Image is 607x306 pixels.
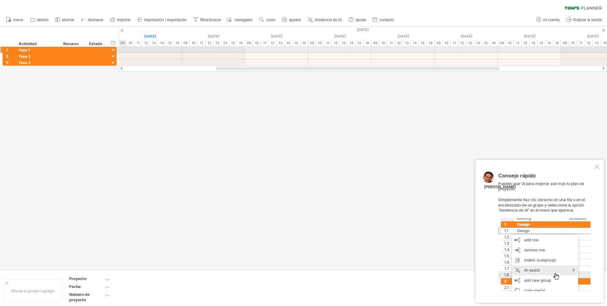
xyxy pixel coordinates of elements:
[498,181,584,191] font: Puedes usar IA para mejorar aún más tu plan de proyecto.
[245,33,308,40] div: Lunes, 6 de octubre de 2025
[476,41,480,45] font: 14
[11,289,55,293] font: Añade tu propio logotipo
[271,41,274,45] font: 12
[547,41,551,45] font: 15
[492,41,496,45] font: 16
[279,41,282,45] font: 13
[555,41,559,45] font: 16
[484,184,516,189] font: [PERSON_NAME]
[105,292,109,297] font: ....
[342,41,346,45] font: 13
[137,41,140,45] font: 11
[413,41,417,45] font: 14
[379,18,394,22] font: contacto
[226,16,254,24] a: navegador
[453,41,456,45] font: 11
[120,41,125,45] font: 09
[308,33,371,40] div: Martes, 7 de octubre de 2025
[223,41,227,45] font: 14
[461,34,472,39] font: [DATE]
[119,33,182,40] div: Sábado, 4 de octubre de 2025
[168,41,172,45] font: 15
[358,41,361,45] font: 15
[381,41,385,45] font: 10
[371,16,395,24] a: contacto
[373,41,377,45] font: 09
[136,16,188,24] a: importación / exportación
[543,18,560,22] font: mi cuenta
[208,34,219,39] font: [DATE]
[144,34,156,39] font: [DATE]
[357,27,369,32] font: [DATE]
[235,18,253,22] font: navegador
[19,54,31,59] font: fase 2
[524,34,536,39] font: [DATE]
[306,16,344,24] a: Asistencia de IA
[498,33,561,40] div: Viernes, 10 de octubre de 2025
[535,16,561,24] a: mi cuenta
[595,41,598,45] font: 13
[294,41,298,45] font: 15
[207,41,211,45] font: 12
[280,16,303,24] a: ajustes
[371,33,435,40] div: Miércoles, 8 de octubre de 2025
[579,41,582,45] font: 11
[117,18,131,22] font: imprimir
[28,16,51,24] a: abierto
[436,41,441,45] font: 09
[397,41,401,45] font: 12
[160,41,164,45] font: 14
[144,41,148,45] font: 12
[334,34,346,39] font: [DATE]
[263,41,266,45] font: 11
[326,41,329,45] font: 11
[516,41,519,45] font: 11
[79,16,105,24] a: deshacer
[539,41,543,45] font: 14
[347,16,368,24] a: ayuda
[445,41,448,45] font: 10
[573,18,602,22] font: finalizar la sesión
[6,60,9,65] font: 3
[6,48,8,52] font: 1
[231,41,235,45] font: 15
[397,34,409,39] font: [DATE]
[63,41,78,46] font: Recurso
[215,41,219,45] font: 13
[318,41,322,45] font: 10
[286,41,290,45] font: 14
[247,41,251,45] font: 09
[13,18,23,22] font: nuevo
[105,276,109,281] font: ....
[69,284,82,289] font: Fecha:
[53,16,76,24] a: ahorrar
[468,41,472,45] font: 13
[498,172,536,179] font: Consejo rápido
[69,292,89,302] font: Número de proyecto
[183,41,188,45] font: 09
[105,284,109,289] font: ....
[389,41,393,45] font: 11
[200,18,221,22] font: filtrar/buscar
[19,41,37,46] font: Actividad
[571,41,575,45] font: 10
[587,41,591,45] font: 12
[266,18,275,22] font: zoom
[89,41,102,46] font: Estado
[144,18,187,22] font: importación / exportación
[421,41,425,45] font: 15
[176,41,180,45] font: 16
[88,18,103,22] font: deshacer
[405,41,409,45] font: 13
[524,41,527,45] font: 12
[182,33,245,40] div: Domingo, 5 de octubre de 2025
[289,18,301,22] font: ajustes
[310,41,314,45] font: 09
[365,41,369,45] font: 16
[192,41,195,45] font: 10
[6,54,9,59] font: 2
[498,197,585,213] font: Simplemente haz clic derecho en una fila o en el encabezado de un grupo y selecciona la opción "A...
[19,60,31,65] font: fase 3
[603,41,606,45] font: 14
[128,41,132,45] font: 10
